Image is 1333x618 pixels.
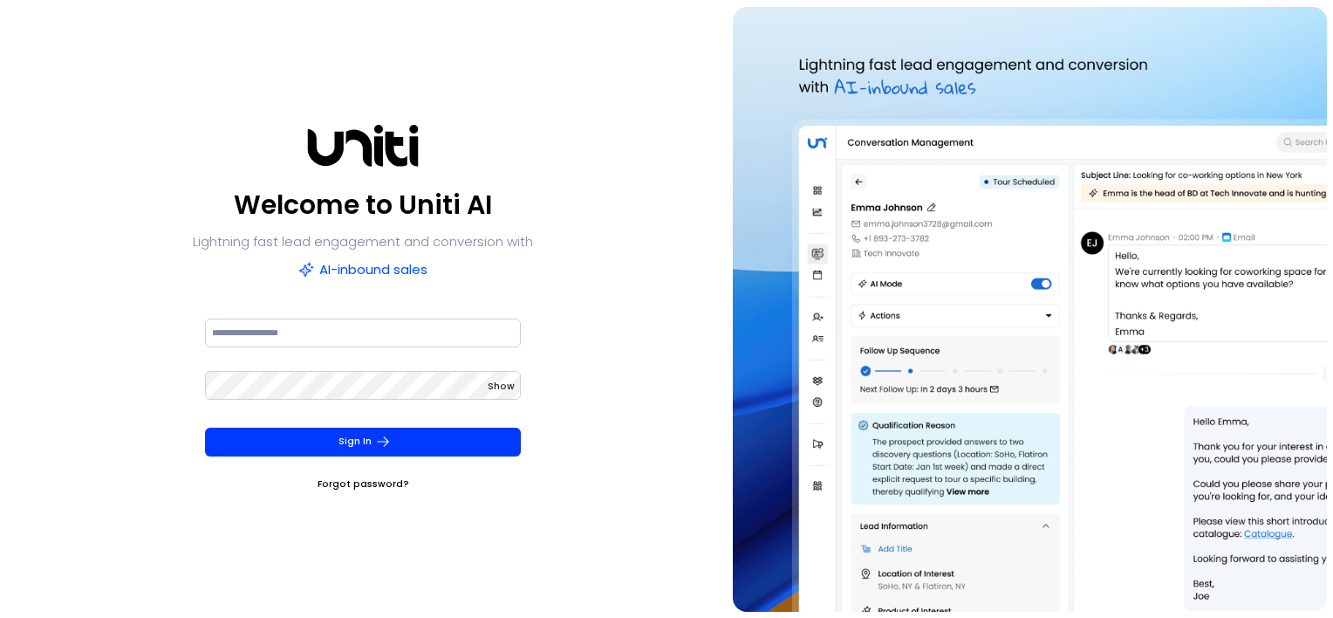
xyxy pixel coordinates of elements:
[318,476,409,493] a: Forgot password?
[488,380,515,393] span: Show
[733,7,1327,612] img: auth-hero.png
[298,257,427,282] p: AI-inbound sales
[488,378,515,395] button: Show
[193,230,533,254] p: Lightning fast lead engagement and conversion with
[234,184,492,226] p: Welcome to Uniti AI
[205,428,522,457] button: Sign In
